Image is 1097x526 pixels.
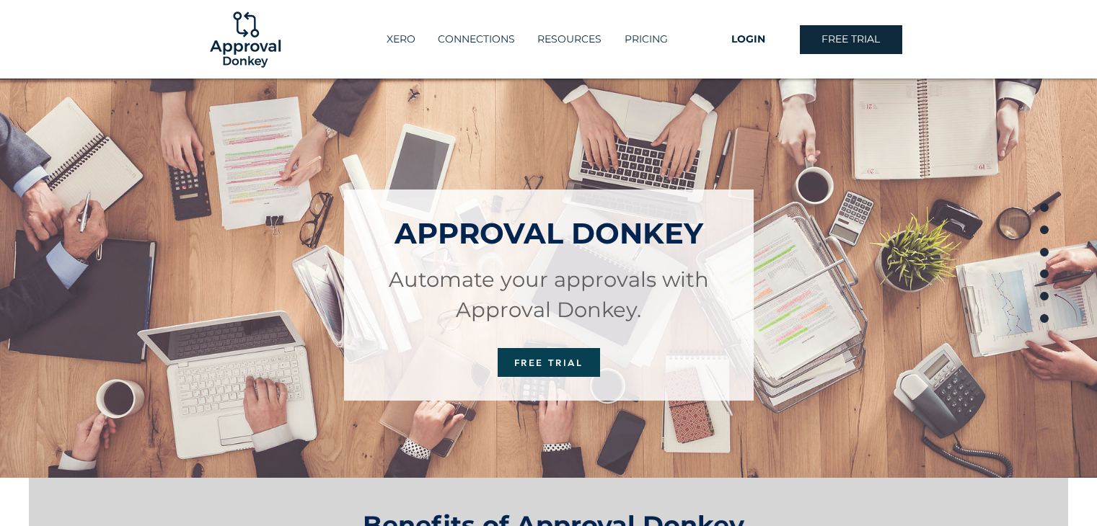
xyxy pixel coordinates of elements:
[617,27,675,51] p: PRICING
[821,32,880,47] span: FREE TRIAL
[431,27,522,51] p: CONNECTIONS
[426,27,526,51] a: CONNECTIONS
[530,27,609,51] p: RESOURCES
[800,25,902,54] a: FREE TRIAL
[612,27,679,51] a: PRICING
[379,27,423,51] p: XERO
[731,32,765,47] span: LOGIN
[514,357,583,368] span: FREE TRIAL
[697,25,800,54] a: LOGIN
[357,27,697,51] nav: Site
[395,215,703,251] span: APPROVAL DONKEY
[526,27,612,51] div: RESOURCES
[1034,198,1054,328] nav: Page
[389,267,709,322] span: Automate your approvals with Approval Donkey.
[375,27,426,51] a: XERO
[498,348,600,377] a: FREE TRIAL
[206,1,284,79] img: Logo-01.png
